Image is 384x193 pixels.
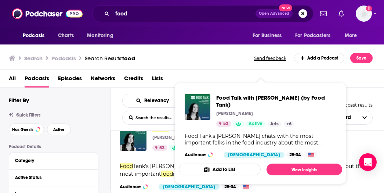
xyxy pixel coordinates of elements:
span: Logged in as aweed [356,6,372,22]
span: Relevancy [144,98,171,103]
div: Active Status [15,175,87,180]
span: More [345,31,357,41]
span: Active [249,120,262,128]
a: Podcasts [25,72,49,87]
div: 25-34 [286,152,304,158]
a: 53 [152,145,167,151]
div: Search podcasts, credits, & more... [92,5,314,22]
button: Save [350,53,373,63]
span: Food [120,163,133,169]
a: Active [246,121,265,127]
span: food [161,171,173,177]
a: Show notifications dropdown [317,7,330,20]
span: Open Advanced [259,12,289,15]
svg: Add a profile image [366,6,372,11]
img: User Profile [356,6,372,22]
h2: Choose List sort [122,94,200,108]
button: Active [47,124,71,135]
button: Active Status [15,173,92,182]
a: View Insights [267,164,342,175]
a: Episodes [58,72,82,87]
span: Charts [58,31,74,41]
span: For Business [253,31,282,41]
div: Open Intercom Messenger [359,153,377,171]
span: Food Talk with [PERSON_NAME] (by Food Tank) [216,94,336,108]
span: New [279,4,292,11]
button: open menu [247,29,291,43]
a: 53 [216,121,231,127]
h3: Audience [120,184,153,190]
a: All [9,72,16,87]
div: Search Results: [85,55,135,62]
button: Category [15,156,92,165]
img: Food Talk with Dani Nierenberg (by Food Tank) [120,124,146,151]
span: 53 [159,144,164,152]
h2: Filter By [9,97,29,104]
a: Search Results:food [85,55,135,62]
a: Charts [53,29,78,43]
img: Podchaser - Follow, Share and Rate Podcasts [12,7,83,21]
span: Monitoring [87,31,113,41]
button: Has Guests [9,124,44,135]
button: open menu [18,29,54,43]
p: Podcast Details [9,144,98,149]
h3: Search [24,55,43,62]
button: Open AdvancedNew [256,9,293,18]
a: Show notifications dropdown [336,7,347,20]
div: Category [15,158,87,163]
a: Arts [267,121,282,127]
img: Food Talk with Dani Nierenberg (by Food Tank) [185,94,210,120]
a: Networks [91,72,115,87]
button: Choose View [322,111,373,125]
span: Podcasts [23,31,44,41]
a: Lists [152,72,163,87]
a: Credits [124,72,143,87]
a: Food Talk with Dani Nierenberg (by Food Tank) [216,94,336,108]
h3: Audience [185,152,218,158]
span: Active [53,128,65,132]
button: Show profile menu [356,6,372,22]
input: Search podcasts, credits, & more... [112,8,256,19]
button: open menu [82,29,123,43]
a: FoodTalk with [PERSON_NAME] (byFoodTank) [152,124,301,132]
p: [PERSON_NAME] [216,111,253,117]
span: food [122,55,135,62]
span: Quick Filters [16,112,40,118]
button: Add to List [179,164,261,175]
span: Tank's [PERSON_NAME] chats with the most important folks in the [133,163,305,169]
div: [DEMOGRAPHIC_DATA] [224,152,285,158]
span: news, released every [DATE]. [173,171,245,177]
div: Food Tank's [PERSON_NAME] chats with the most important folks in the food industry about the most... [185,133,336,146]
p: [PERSON_NAME] [152,135,189,140]
button: open menu [290,29,341,43]
h3: Podcasts [51,55,76,62]
a: +6 [283,121,294,127]
button: Send feedback [252,55,289,61]
span: For Podcasters [295,31,330,41]
button: open menu [129,98,177,103]
span: 53 [223,120,228,128]
span: Has Guests [12,128,33,132]
div: [DEMOGRAPHIC_DATA] [159,184,220,190]
a: Add a Podcast [294,53,345,63]
button: open menu [340,29,366,43]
